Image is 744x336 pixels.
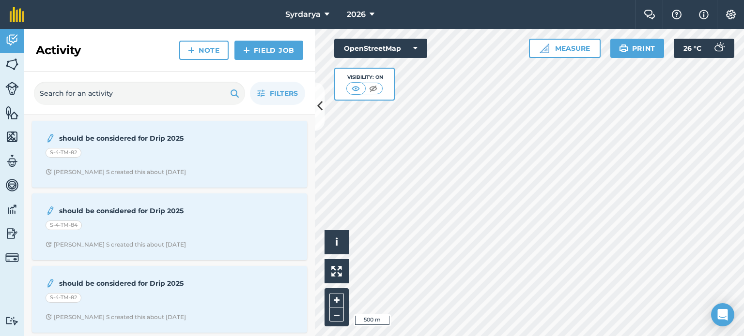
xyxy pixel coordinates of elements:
img: svg+xml;base64,PD94bWwgdmVyc2lvbj0iMS4wIiBlbmNvZGluZz0idXRmLTgiPz4KPCEtLSBHZW5lcmF0b3I6IEFkb2JlIE... [709,39,728,58]
img: Ruler icon [540,44,549,53]
button: Measure [529,39,601,58]
h2: Activity [36,43,81,58]
a: should be considered for Drip 2025S-4-TM-84Clock with arrow pointing clockwise[PERSON_NAME] S cre... [38,199,301,254]
img: svg+xml;base64,PHN2ZyB4bWxucz0iaHR0cDovL3d3dy53My5vcmcvMjAwMC9zdmciIHdpZHRoPSI1MCIgaGVpZ2h0PSI0MC... [350,84,362,93]
span: 2026 [347,9,366,20]
div: S-4-TM-82 [46,148,81,158]
a: Note [179,41,229,60]
img: Four arrows, one pointing top left, one top right, one bottom right and the last bottom left [331,266,342,277]
div: Open Intercom Messenger [711,303,734,326]
span: Syrdarya [285,9,321,20]
div: S-4-TM-84 [46,220,82,230]
img: svg+xml;base64,PHN2ZyB4bWxucz0iaHR0cDovL3d3dy53My5vcmcvMjAwMC9zdmciIHdpZHRoPSI1MCIgaGVpZ2h0PSI0MC... [367,84,379,93]
img: svg+xml;base64,PD94bWwgdmVyc2lvbj0iMS4wIiBlbmNvZGluZz0idXRmLTgiPz4KPCEtLSBHZW5lcmF0b3I6IEFkb2JlIE... [5,202,19,217]
span: i [335,236,338,248]
img: svg+xml;base64,PHN2ZyB4bWxucz0iaHR0cDovL3d3dy53My5vcmcvMjAwMC9zdmciIHdpZHRoPSIxNyIgaGVpZ2h0PSIxNy... [699,9,709,20]
div: [PERSON_NAME] S created this about [DATE] [46,313,186,321]
img: svg+xml;base64,PHN2ZyB4bWxucz0iaHR0cDovL3d3dy53My5vcmcvMjAwMC9zdmciIHdpZHRoPSI1NiIgaGVpZ2h0PSI2MC... [5,130,19,144]
button: Filters [250,82,305,105]
img: svg+xml;base64,PD94bWwgdmVyc2lvbj0iMS4wIiBlbmNvZGluZz0idXRmLTgiPz4KPCEtLSBHZW5lcmF0b3I6IEFkb2JlIE... [5,154,19,168]
img: Clock with arrow pointing clockwise [46,241,52,248]
img: svg+xml;base64,PHN2ZyB4bWxucz0iaHR0cDovL3d3dy53My5vcmcvMjAwMC9zdmciIHdpZHRoPSI1NiIgaGVpZ2h0PSI2MC... [5,105,19,120]
a: Field Job [234,41,303,60]
strong: should be considered for Drip 2025 [59,205,213,216]
button: OpenStreetMap [334,39,427,58]
div: [PERSON_NAME] S created this about [DATE] [46,168,186,176]
button: – [329,307,344,321]
button: + [329,293,344,307]
a: should be considered for Drip 2025S-4-TM-82Clock with arrow pointing clockwise[PERSON_NAME] S cre... [38,127,301,182]
img: svg+xml;base64,PD94bWwgdmVyc2lvbj0iMS4wIiBlbmNvZGluZz0idXRmLTgiPz4KPCEtLSBHZW5lcmF0b3I6IEFkb2JlIE... [5,82,19,95]
img: fieldmargin Logo [10,7,24,22]
button: Print [610,39,665,58]
img: A cog icon [725,10,737,19]
img: svg+xml;base64,PD94bWwgdmVyc2lvbj0iMS4wIiBlbmNvZGluZz0idXRmLTgiPz4KPCEtLSBHZW5lcmF0b3I6IEFkb2JlIE... [46,278,55,289]
div: [PERSON_NAME] S created this about [DATE] [46,241,186,248]
img: svg+xml;base64,PHN2ZyB4bWxucz0iaHR0cDovL3d3dy53My5vcmcvMjAwMC9zdmciIHdpZHRoPSIxOSIgaGVpZ2h0PSIyNC... [619,43,628,54]
strong: should be considered for Drip 2025 [59,133,213,144]
img: A question mark icon [671,10,682,19]
img: svg+xml;base64,PHN2ZyB4bWxucz0iaHR0cDovL3d3dy53My5vcmcvMjAwMC9zdmciIHdpZHRoPSIxNCIgaGVpZ2h0PSIyNC... [243,44,250,56]
div: Visibility: On [346,73,383,81]
img: svg+xml;base64,PD94bWwgdmVyc2lvbj0iMS4wIiBlbmNvZGluZz0idXRmLTgiPz4KPCEtLSBHZW5lcmF0b3I6IEFkb2JlIE... [5,178,19,192]
span: Filters [270,88,298,99]
span: 26 ° C [683,39,701,58]
img: svg+xml;base64,PD94bWwgdmVyc2lvbj0iMS4wIiBlbmNvZGluZz0idXRmLTgiPz4KPCEtLSBHZW5lcmF0b3I6IEFkb2JlIE... [46,132,55,144]
img: svg+xml;base64,PD94bWwgdmVyc2lvbj0iMS4wIiBlbmNvZGluZz0idXRmLTgiPz4KPCEtLSBHZW5lcmF0b3I6IEFkb2JlIE... [46,205,55,217]
input: Search for an activity [34,82,245,105]
button: 26 °C [674,39,734,58]
div: S-4-TM-82 [46,293,81,303]
img: Two speech bubbles overlapping with the left bubble in the forefront [644,10,655,19]
img: svg+xml;base64,PD94bWwgdmVyc2lvbj0iMS4wIiBlbmNvZGluZz0idXRmLTgiPz4KPCEtLSBHZW5lcmF0b3I6IEFkb2JlIE... [5,226,19,241]
img: svg+xml;base64,PHN2ZyB4bWxucz0iaHR0cDovL3d3dy53My5vcmcvMjAwMC9zdmciIHdpZHRoPSIxNCIgaGVpZ2h0PSIyNC... [188,44,195,56]
button: i [325,230,349,254]
img: svg+xml;base64,PD94bWwgdmVyc2lvbj0iMS4wIiBlbmNvZGluZz0idXRmLTgiPz4KPCEtLSBHZW5lcmF0b3I6IEFkb2JlIE... [5,33,19,47]
img: svg+xml;base64,PD94bWwgdmVyc2lvbj0iMS4wIiBlbmNvZGluZz0idXRmLTgiPz4KPCEtLSBHZW5lcmF0b3I6IEFkb2JlIE... [5,316,19,325]
img: svg+xml;base64,PD94bWwgdmVyc2lvbj0iMS4wIiBlbmNvZGluZz0idXRmLTgiPz4KPCEtLSBHZW5lcmF0b3I6IEFkb2JlIE... [5,251,19,264]
img: svg+xml;base64,PHN2ZyB4bWxucz0iaHR0cDovL3d3dy53My5vcmcvMjAwMC9zdmciIHdpZHRoPSI1NiIgaGVpZ2h0PSI2MC... [5,57,19,72]
img: Clock with arrow pointing clockwise [46,314,52,320]
strong: should be considered for Drip 2025 [59,278,213,289]
img: svg+xml;base64,PHN2ZyB4bWxucz0iaHR0cDovL3d3dy53My5vcmcvMjAwMC9zdmciIHdpZHRoPSIxOSIgaGVpZ2h0PSIyNC... [230,88,239,99]
img: Clock with arrow pointing clockwise [46,169,52,175]
a: should be considered for Drip 2025S-4-TM-82Clock with arrow pointing clockwise[PERSON_NAME] S cre... [38,272,301,327]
